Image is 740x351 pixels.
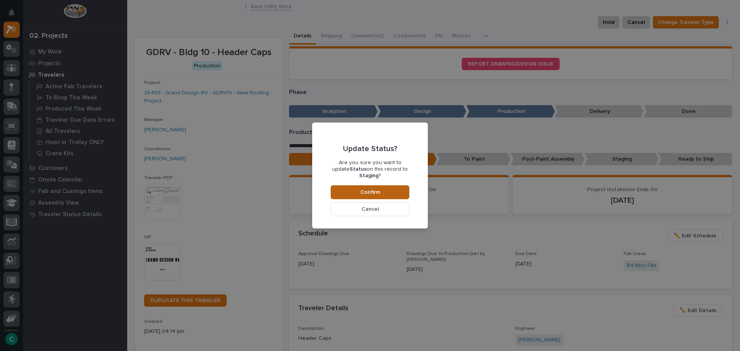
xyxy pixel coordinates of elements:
b: Status [350,166,367,172]
b: Staging [359,173,378,178]
button: Confirm [331,185,409,199]
span: Confirm [360,189,380,196]
button: Cancel [331,202,409,216]
p: Update Status? [343,144,397,153]
p: Are you sure you want to update on this record to ? [331,160,409,179]
span: Cancel [362,206,379,213]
